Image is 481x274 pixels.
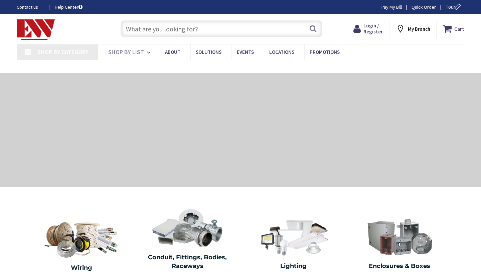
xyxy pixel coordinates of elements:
[17,4,44,10] a: Contact us
[352,262,448,271] h2: Enclosures & Boxes
[17,19,55,40] img: Electrical Wholesalers, Inc.
[165,49,180,55] span: About
[55,4,83,10] a: Help Center
[246,262,342,271] h2: Lighting
[443,23,464,35] a: Cart
[237,49,254,55] span: Events
[454,23,464,35] strong: Cart
[408,26,430,32] strong: My Branch
[108,48,144,56] span: Shop By List
[412,4,436,10] a: Quick Order
[140,253,236,270] h2: Conduit, Fittings, Bodies, Raceways
[353,23,383,35] a: Login / Register
[196,49,221,55] span: Solutions
[269,49,294,55] span: Locations
[396,23,430,35] div: My Branch
[381,4,402,10] a: Pay My Bill
[32,264,131,272] h2: Wiring
[310,49,340,55] span: Promotions
[121,20,322,37] input: What are you looking for?
[37,48,89,56] span: Shop By Category
[446,4,463,10] span: Tour
[363,22,383,35] span: Login / Register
